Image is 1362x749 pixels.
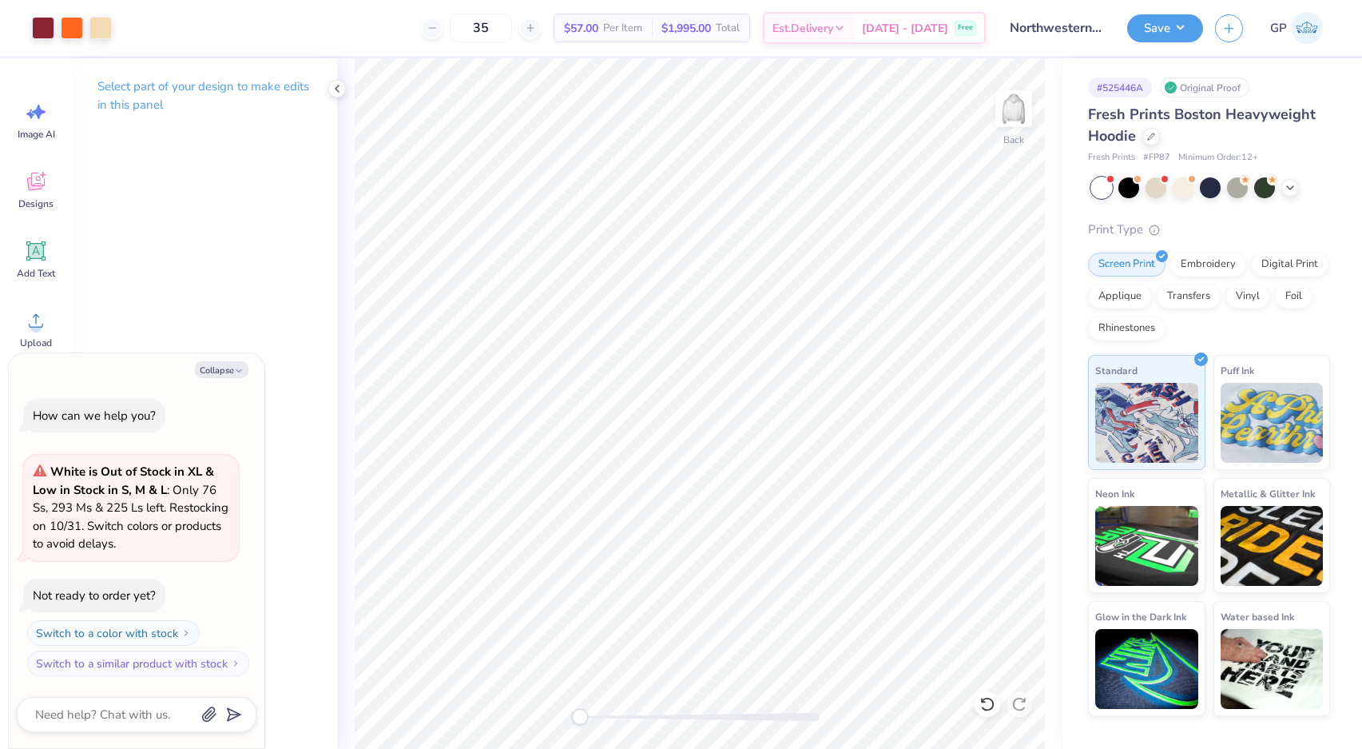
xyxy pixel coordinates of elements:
[603,20,642,37] span: Per Item
[1088,253,1165,277] div: Screen Print
[1291,12,1323,44] img: Gene Padilla
[1095,506,1198,586] img: Neon Ink
[1275,285,1312,309] div: Foil
[1170,253,1246,277] div: Embroidery
[716,20,740,37] span: Total
[231,659,240,668] img: Switch to a similar product with stock
[1221,506,1324,586] img: Metallic & Glitter Ink
[33,408,156,424] div: How can we help you?
[1221,629,1324,709] img: Water based Ink
[195,361,248,378] button: Collapse
[572,709,588,725] div: Accessibility label
[1221,485,1315,502] span: Metallic & Glitter Ink
[1088,105,1316,145] span: Fresh Prints Boston Heavyweight Hoodie
[661,20,711,37] span: $1,995.00
[1178,151,1258,165] span: Minimum Order: 12 +
[1095,362,1138,379] span: Standard
[1157,285,1221,309] div: Transfers
[33,588,156,604] div: Not ready to order yet?
[17,267,55,280] span: Add Text
[998,12,1115,44] input: Untitled Design
[20,337,52,349] span: Upload
[564,20,598,37] span: $57.00
[18,128,55,141] span: Image AI
[1003,133,1024,147] div: Back
[1095,629,1198,709] img: Glow in the Dark Ink
[1221,608,1294,625] span: Water based Ink
[1251,253,1328,277] div: Digital Print
[862,20,948,37] span: [DATE] - [DATE]
[18,197,54,210] span: Designs
[998,93,1030,125] img: Back
[181,628,191,638] img: Switch to a color with stock
[450,14,512,42] input: – –
[958,22,973,34] span: Free
[1263,12,1330,44] a: GP
[33,464,228,552] span: : Only 76 Ss, 293 Ms & 225 Ls left. Restocking on 10/31. Switch colors or products to avoid delays.
[1225,285,1270,309] div: Vinyl
[1221,362,1254,379] span: Puff Ink
[1095,608,1186,625] span: Glow in the Dark Ink
[1270,19,1287,38] span: GP
[1088,221,1330,239] div: Print Type
[1160,78,1249,98] div: Original Proof
[772,20,833,37] span: Est. Delivery
[1127,14,1203,42] button: Save
[1088,151,1135,165] span: Fresh Prints
[1095,485,1134,502] span: Neon Ink
[1221,383,1324,463] img: Puff Ink
[1088,78,1152,98] div: # 525446A
[27,620,200,646] button: Switch to a color with stock
[33,464,214,498] strong: White is Out of Stock in XL & Low in Stock in S, M & L
[1095,383,1198,463] img: Standard
[97,78,312,114] p: Select part of your design to make edits in this panel
[1088,317,1165,341] div: Rhinestones
[1143,151,1170,165] span: # FP87
[27,651,249,676] button: Switch to a similar product with stock
[1088,285,1152,309] div: Applique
